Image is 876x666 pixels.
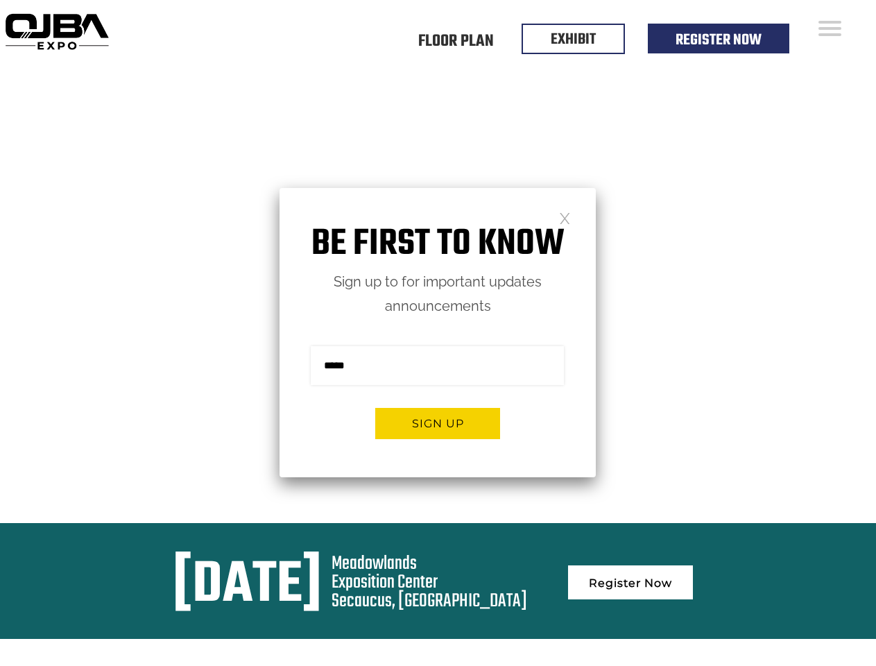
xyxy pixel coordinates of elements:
[280,223,596,266] h1: Be first to know
[280,270,596,318] p: Sign up to for important updates announcements
[332,554,527,610] div: Meadowlands Exposition Center Secaucus, [GEOGRAPHIC_DATA]
[375,408,500,439] button: Sign up
[173,554,322,618] div: [DATE]
[551,28,596,51] a: EXHIBIT
[568,565,693,599] a: Register Now
[559,212,571,223] a: Close
[676,28,762,52] a: Register Now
